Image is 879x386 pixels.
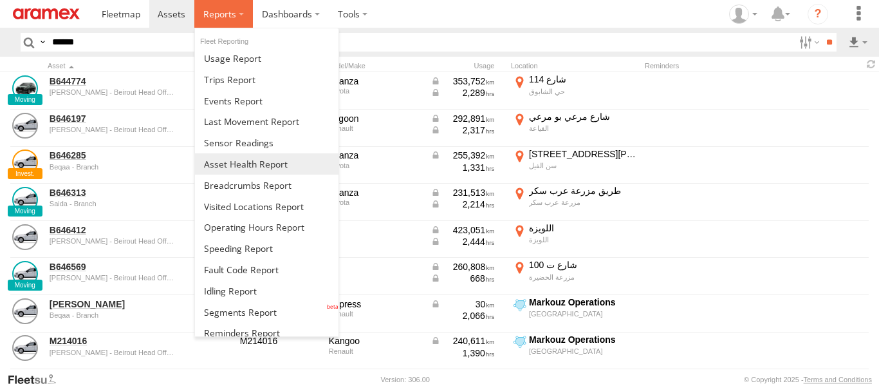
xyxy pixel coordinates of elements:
[430,187,495,198] div: Data from Vehicle CANbus
[329,75,421,87] div: Avanza
[511,185,640,220] label: Click to View Current Location
[529,347,638,356] div: [GEOGRAPHIC_DATA]
[430,273,495,284] div: Data from Vehicle CANbus
[195,323,338,344] a: Reminders Report
[12,224,38,250] a: View Asset Details
[329,124,421,132] div: Renault
[430,87,495,99] div: Data from Vehicle CANbus
[808,4,828,24] i: ?
[195,259,338,280] a: Fault Code Report
[327,61,423,70] div: Model/Make
[183,187,231,218] a: View Asset with Fault/s
[381,376,430,383] div: Version: 306.00
[12,113,38,139] a: View Asset Details
[50,200,174,207] div: undefined
[529,371,638,382] div: شارع الشهداء
[511,334,640,369] label: Click to View Current Location
[50,349,174,356] div: undefined
[195,90,338,111] a: Full Events Report
[529,111,638,122] div: شارع مرعي بو مرعي
[511,61,640,70] div: Location
[329,113,421,124] div: Lagoon
[183,261,231,292] a: View Asset with Fault/s
[195,153,338,175] a: Asset Health Report
[195,217,338,238] a: Asset Operating Hours Report
[13,8,80,19] img: aramex-logo.svg
[12,187,38,213] a: View Asset Details
[511,73,640,108] label: Click to View Current Location
[430,150,495,161] div: Data from Vehicle CANbus
[329,87,421,95] div: Toyota
[329,347,421,355] div: Renault
[529,87,638,96] div: حي الشابوق
[529,259,638,271] div: شارع ت 100
[794,33,822,52] label: Search Filter Options
[430,198,495,210] div: Data from Vehicle CANbus
[529,124,638,133] div: القياعة
[50,75,174,87] a: B644774
[430,347,495,359] div: 1,390
[50,224,174,236] a: B646412
[50,150,174,161] a: B646285
[183,150,231,180] a: View Asset with Fault/s
[864,58,879,70] span: Refresh
[511,222,640,257] label: Click to View Current Location
[50,163,174,171] div: undefined
[195,280,338,302] a: Idling Report
[12,335,38,361] a: View Asset Details
[645,61,759,70] div: Reminders
[430,113,495,124] div: Data from Vehicle CANbus
[430,298,495,310] div: Data from Vehicle CANbus
[195,132,338,153] a: Sensor Readings
[529,235,638,244] div: اللويزة
[195,175,338,196] a: Breadcrumbs Report
[511,148,640,183] label: Click to View Current Location
[195,111,338,132] a: Last Movement Report
[430,335,495,347] div: Data from Vehicle CANbus
[195,238,338,259] a: Fleet Speed Report
[195,302,338,323] a: Segments Report
[50,311,174,319] div: undefined
[529,296,638,308] div: Markouz Operations
[529,161,638,170] div: سن الفيل
[12,150,38,175] a: View Asset Details
[529,309,638,318] div: [GEOGRAPHIC_DATA]
[50,113,174,124] a: B646197
[430,162,495,173] div: 1,331
[195,48,338,69] a: Usage Report
[529,148,638,160] div: [STREET_ADDRESS][PERSON_NAME]
[847,33,869,52] label: Export results as...
[329,298,421,310] div: Express
[50,335,174,347] a: M214016
[195,69,338,90] a: Trips Report
[183,113,231,144] a: View Asset with Fault/s
[430,75,495,87] div: Data from Vehicle CANbus
[511,111,640,146] label: Click to View Current Location
[12,298,38,324] a: View Asset Details
[329,310,421,318] div: Renault
[430,124,495,136] div: Data from Vehicle CANbus
[725,5,762,24] div: Mazen Siblini
[529,222,638,234] div: اللويزة
[744,376,872,383] div: © Copyright 2025 -
[50,126,174,133] div: undefined
[529,273,638,282] div: مزرعة الحضيرة
[430,236,495,247] div: Data from Vehicle CANbus
[50,261,174,273] a: B646569
[430,261,495,273] div: Data from Vehicle CANbus
[430,224,495,236] div: Data from Vehicle CANbus
[50,274,174,282] div: undefined
[529,198,638,207] div: مزرعة عرب سكر
[804,376,872,383] a: Terms and Conditions
[37,33,48,52] label: Search Query
[529,185,638,197] div: طريق مزرعة عرب سكر
[183,75,231,106] a: View Asset with Fault/s
[50,298,174,310] a: [PERSON_NAME]
[329,150,421,161] div: Avanza
[240,335,320,347] div: M214016
[50,187,174,198] a: B646313
[511,296,640,331] label: Click to View Current Location
[50,237,174,245] div: undefined
[430,310,495,322] div: 2,066
[12,75,38,101] a: View Asset Details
